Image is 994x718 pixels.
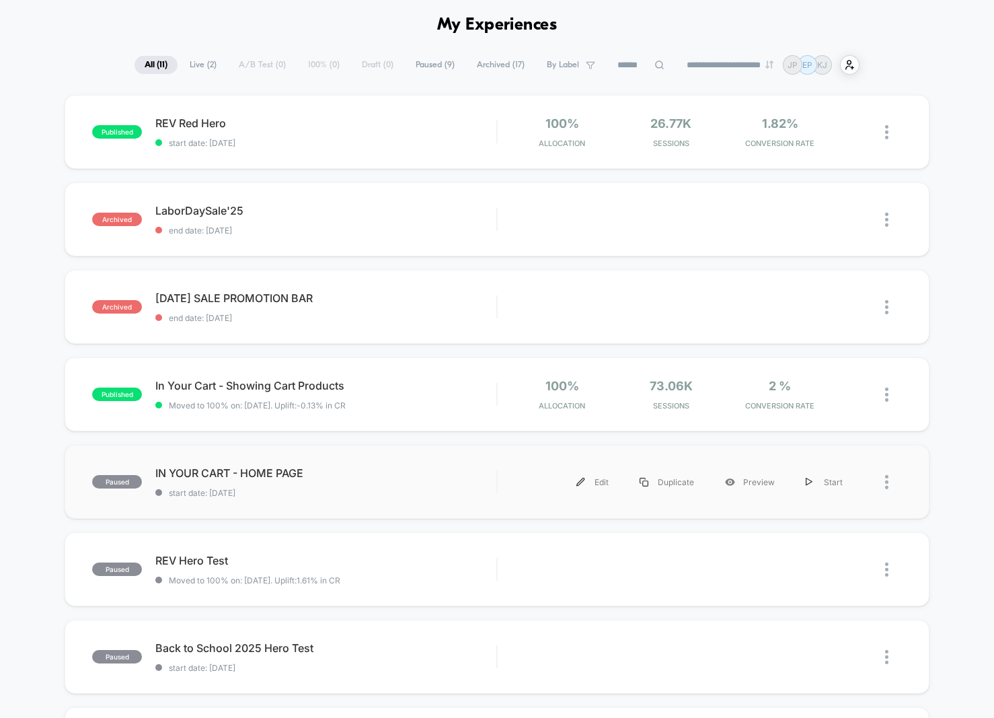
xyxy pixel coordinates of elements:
span: 100% [545,379,579,393]
img: close [885,650,888,664]
img: menu [640,478,648,487]
span: Live ( 2 ) [180,56,227,74]
span: Archived ( 17 ) [467,56,535,74]
span: start date: [DATE] [155,663,496,673]
span: Moved to 100% on: [DATE] . Uplift: 1.61% in CR [169,575,340,585]
span: Paused ( 9 ) [406,56,465,74]
div: Duplicate [624,467,710,497]
span: published [92,388,142,401]
p: JP [788,60,798,70]
img: close [885,125,888,139]
span: paused [92,475,142,489]
span: REV Red Hero [155,116,496,130]
span: By Label [547,60,579,70]
span: All ( 11 ) [135,56,178,74]
span: In Your Cart - Showing Cart Products [155,379,496,392]
span: CONVERSION RATE [729,401,831,410]
img: close [885,563,888,577]
span: start date: [DATE] [155,138,496,148]
span: end date: [DATE] [155,225,496,236]
div: Preview [710,467,790,497]
span: archived [92,300,142,314]
span: 73.06k [650,379,693,393]
span: Back to School 2025 Hero Test [155,641,496,655]
span: start date: [DATE] [155,488,496,498]
span: 26.77k [650,116,691,131]
span: Sessions [620,139,722,148]
span: paused [92,650,142,663]
img: close [885,475,888,489]
img: close [885,388,888,402]
span: 2 % [769,379,791,393]
span: Allocation [539,401,585,410]
img: menu [806,478,812,487]
span: Sessions [620,401,722,410]
img: close [885,300,888,314]
span: paused [92,563,142,576]
span: Allocation [539,139,585,148]
span: REV Hero Test [155,554,496,567]
span: 100% [545,116,579,131]
span: LaborDaySale'25 [155,204,496,217]
div: Start [790,467,858,497]
img: menu [576,478,585,487]
span: 1.82% [762,116,798,131]
span: CONVERSION RATE [729,139,831,148]
p: EP [802,60,812,70]
span: Moved to 100% on: [DATE] . Uplift: -0.13% in CR [169,400,346,410]
img: close [885,213,888,227]
h1: My Experiences [437,15,558,35]
span: [DATE] SALE PROMOTION BAR [155,291,496,305]
span: IN YOUR CART - HOME PAGE [155,466,496,480]
div: Edit [561,467,624,497]
span: end date: [DATE] [155,313,496,323]
span: archived [92,213,142,226]
img: end [765,61,773,69]
p: KJ [817,60,827,70]
span: published [92,125,142,139]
